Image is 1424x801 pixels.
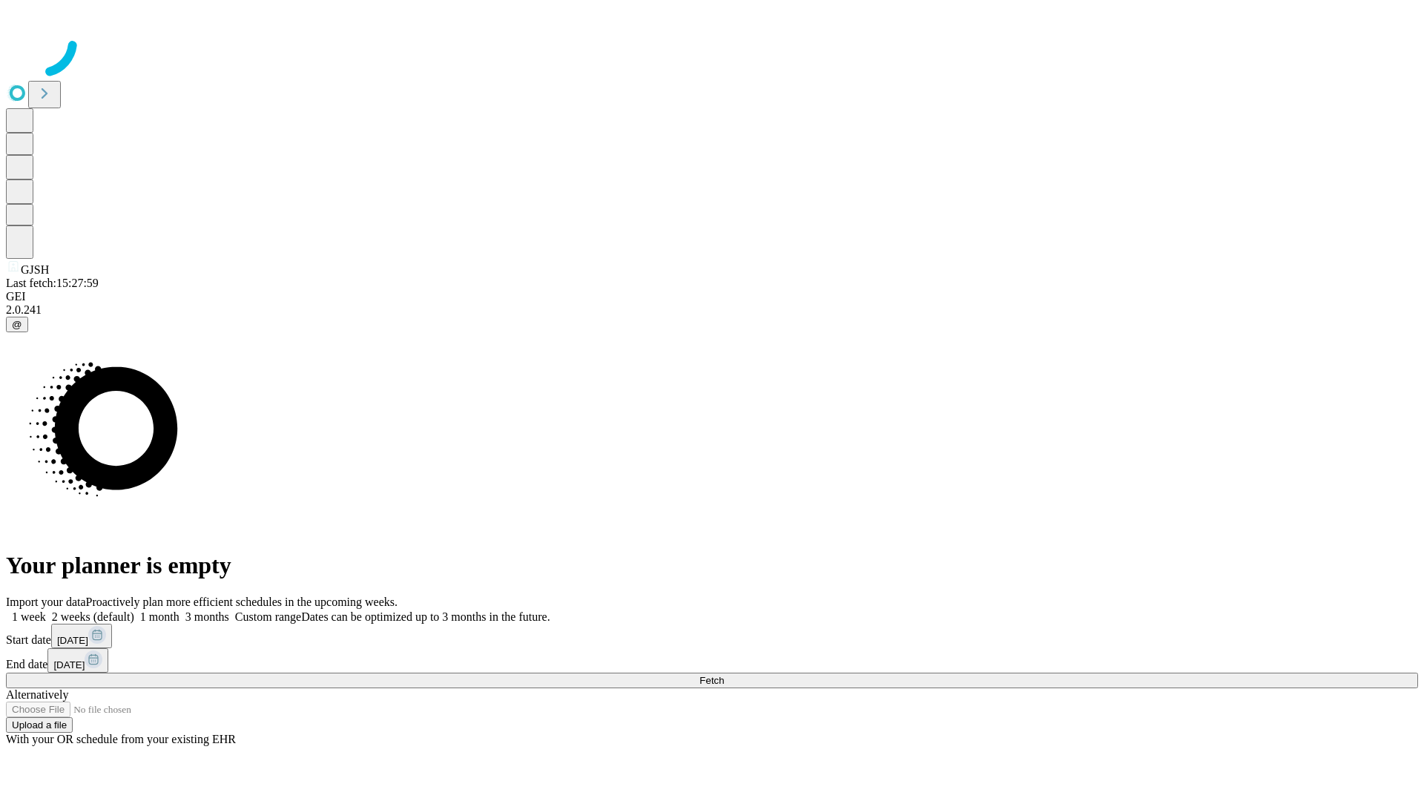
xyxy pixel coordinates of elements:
[47,648,108,673] button: [DATE]
[6,277,99,289] span: Last fetch: 15:27:59
[12,610,46,623] span: 1 week
[6,624,1418,648] div: Start date
[6,733,236,745] span: With your OR schedule from your existing EHR
[6,648,1418,673] div: End date
[235,610,301,623] span: Custom range
[6,290,1418,303] div: GEI
[12,319,22,330] span: @
[6,552,1418,579] h1: Your planner is empty
[6,317,28,332] button: @
[52,610,134,623] span: 2 weeks (default)
[6,717,73,733] button: Upload a file
[57,635,88,646] span: [DATE]
[140,610,179,623] span: 1 month
[699,675,724,686] span: Fetch
[21,263,49,276] span: GJSH
[6,303,1418,317] div: 2.0.241
[6,688,68,701] span: Alternatively
[6,596,86,608] span: Import your data
[51,624,112,648] button: [DATE]
[86,596,398,608] span: Proactively plan more efficient schedules in the upcoming weeks.
[301,610,550,623] span: Dates can be optimized up to 3 months in the future.
[6,673,1418,688] button: Fetch
[53,659,85,670] span: [DATE]
[185,610,229,623] span: 3 months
